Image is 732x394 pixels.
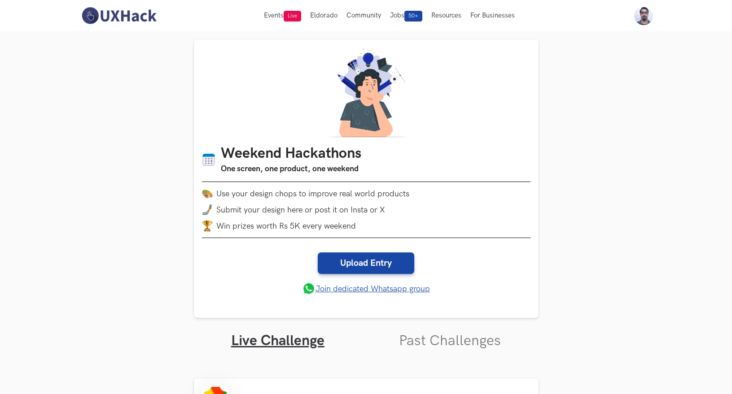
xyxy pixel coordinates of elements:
[323,48,409,137] img: A designer thinking
[202,221,213,231] img: trophy.png
[302,282,430,295] a: Join dedicated Whatsapp group
[202,204,213,215] img: mobile-in-hand.png
[202,188,213,199] img: palette.png
[202,188,530,199] li: Use your design chops to improve real world products
[216,205,385,215] span: Submit your design here or post it on Insta or X
[302,282,316,295] img: whatsapp.png
[318,252,414,274] a: Upload Entry
[634,6,653,25] img: Your profile pic
[231,332,324,350] a: Live Challenge
[202,221,530,231] li: Win prizes worth Rs 5K every weekend
[221,145,361,163] h1: Weekend Hackathons
[404,11,422,22] span: 50+
[284,11,301,22] span: Live
[221,163,361,175] h3: One screen, one product, one weekend
[399,332,501,350] a: Past Challenges
[79,6,159,25] img: UXHack-logo.png
[202,153,215,167] img: Calendar icon
[194,318,539,350] ul: Tabs Interface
